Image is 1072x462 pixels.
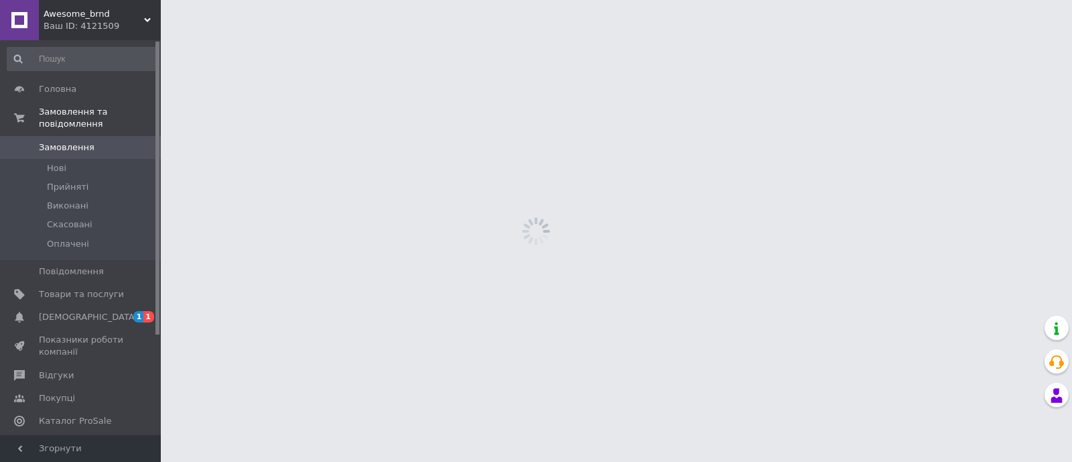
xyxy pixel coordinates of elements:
[47,200,88,212] span: Виконані
[47,181,88,193] span: Прийняті
[47,162,66,174] span: Нові
[39,392,75,404] span: Покупці
[7,47,158,71] input: Пошук
[39,106,161,130] span: Замовлення та повідомлення
[39,266,104,278] span: Повідомлення
[44,8,144,20] span: Awesome_brnd
[133,311,144,323] span: 1
[39,83,76,95] span: Головна
[143,311,154,323] span: 1
[47,238,89,250] span: Оплачені
[39,415,111,427] span: Каталог ProSale
[39,311,138,323] span: [DEMOGRAPHIC_DATA]
[39,334,124,358] span: Показники роботи компанії
[44,20,161,32] div: Ваш ID: 4121509
[39,369,74,382] span: Відгуки
[39,141,94,154] span: Замовлення
[47,219,92,231] span: Скасовані
[39,288,124,300] span: Товари та послуги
